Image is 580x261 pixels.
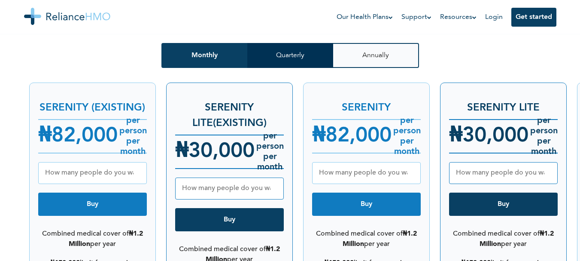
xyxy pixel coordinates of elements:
button: Annually [333,43,419,68]
a: Resources [440,12,477,22]
input: How many people do you want to buy for? [449,162,558,184]
input: How many people do you want to buy for? [312,162,421,184]
span: 82,000 [52,126,118,147]
button: Buy [312,193,421,216]
input: How many people do you want to buy for? [175,178,284,200]
span: 30,000 [462,126,528,147]
h4: ₦ [38,121,118,152]
input: How many people do you want to buy for? [38,162,147,184]
h4: ₦ [312,121,392,152]
span: 82,000 [325,126,392,147]
h6: per person per month [528,116,558,157]
h3: SERENITY LITE [449,92,558,116]
button: Buy [38,193,147,216]
h6: per person per month [392,116,421,157]
h4: ₦ [175,136,255,167]
button: Monthly [161,43,247,68]
li: Combined medical cover of per year [38,224,147,254]
a: Login [485,14,503,21]
img: Reliance HMO's Logo [24,8,110,25]
h3: Serenity Lite(Existing) [175,92,284,131]
h3: SERENITY (Existing) [38,92,147,116]
button: Quarterly [247,43,333,68]
h6: per person per month [255,131,284,172]
h3: SERENITY [312,92,421,116]
a: Our Health Plans [337,12,393,22]
button: Get started [511,8,556,27]
a: Support [401,12,431,22]
li: Combined medical cover of per year [312,224,421,254]
span: 30,000 [188,141,255,162]
button: Buy [449,193,558,216]
h6: per person per month [118,116,147,157]
button: Buy [175,208,284,231]
li: Combined medical cover of per year [449,224,558,254]
h4: ₦ [449,121,528,152]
